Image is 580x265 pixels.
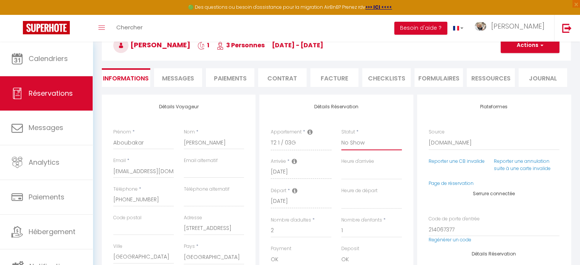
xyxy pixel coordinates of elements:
label: Départ [271,187,286,194]
li: Informations [102,68,150,87]
label: Nom [184,128,195,136]
span: Messages [29,123,63,132]
img: logout [562,23,572,33]
span: Paiements [29,192,64,202]
label: Deposit [341,245,359,252]
label: Statut [341,128,355,136]
label: Heure d'arrivée [341,158,374,165]
span: Calendriers [29,54,68,63]
a: Regénérer un code [429,236,471,243]
span: Réservations [29,88,73,98]
span: Analytics [29,157,59,167]
li: CHECKLISTS [362,68,411,87]
span: Hébergement [29,227,76,236]
span: 1 [198,41,209,50]
label: Arrivée [271,158,286,165]
label: Pays [184,243,195,250]
span: 3 Personnes [217,41,265,50]
a: Reporter une annulation suite à une carte invalide [494,158,551,172]
li: Contrat [258,68,307,87]
a: ... [PERSON_NAME] [469,15,554,42]
span: Chercher [116,23,143,31]
a: Chercher [111,15,148,42]
a: >>> ICI <<<< [365,4,392,10]
h4: Détails Réservation [429,251,559,257]
span: [PERSON_NAME] [113,40,190,50]
label: Prénom [113,128,131,136]
li: FORMULAIRES [415,68,463,87]
button: Besoin d'aide ? [394,22,447,35]
h4: Serrure connectée [429,191,559,196]
label: Téléphone [113,186,138,193]
label: Nombre d'enfants [341,217,382,224]
label: Heure de départ [341,187,378,194]
span: Messages [162,74,194,83]
li: Journal [519,68,567,87]
label: Code postal [113,214,141,222]
img: ... [475,22,486,31]
h4: Plateformes [429,104,559,109]
span: [PERSON_NAME] [491,21,545,31]
li: Paiements [206,68,254,87]
h4: Détails Réservation [271,104,402,109]
label: Adresse [184,214,202,222]
a: Page de réservation [429,180,474,186]
a: Reporter une CB invalide [429,158,485,164]
label: Email alternatif [184,157,218,164]
label: Téléphone alternatif [184,186,230,193]
li: Ressources [467,68,515,87]
span: [DATE] - [DATE] [272,41,323,50]
label: Email [113,157,126,164]
h4: Détails Voyageur [113,104,244,109]
label: Code de porte d'entrée [429,215,480,223]
img: Super Booking [23,21,70,34]
label: Payment [271,245,291,252]
label: Source [429,128,445,136]
label: Nombre d'adultes [271,217,311,224]
label: Appartement [271,128,302,136]
button: Actions [501,38,559,53]
label: Ville [113,243,122,250]
li: Facture [310,68,359,87]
